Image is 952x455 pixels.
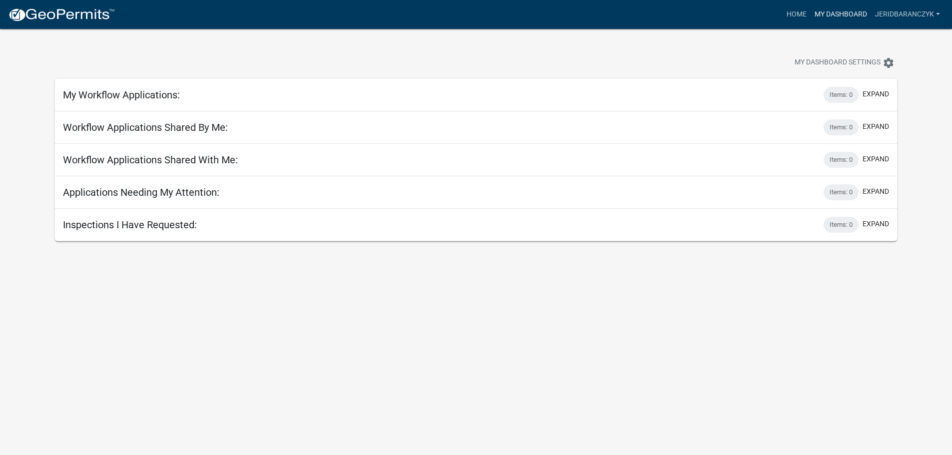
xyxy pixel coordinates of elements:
[63,121,228,133] h5: Workflow Applications Shared By Me:
[783,5,811,24] a: Home
[795,57,881,69] span: My Dashboard Settings
[63,186,219,198] h5: Applications Needing My Attention:
[863,186,889,197] button: expand
[63,219,197,231] h5: Inspections I Have Requested:
[787,53,903,72] button: My Dashboard Settingssettings
[63,154,238,166] h5: Workflow Applications Shared With Me:
[871,5,944,24] a: jeridbaranczyk
[811,5,871,24] a: My Dashboard
[824,87,859,103] div: Items: 0
[824,119,859,135] div: Items: 0
[63,89,180,101] h5: My Workflow Applications:
[824,217,859,233] div: Items: 0
[824,184,859,200] div: Items: 0
[883,57,895,69] i: settings
[863,154,889,164] button: expand
[824,152,859,168] div: Items: 0
[863,121,889,132] button: expand
[863,219,889,229] button: expand
[863,89,889,99] button: expand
